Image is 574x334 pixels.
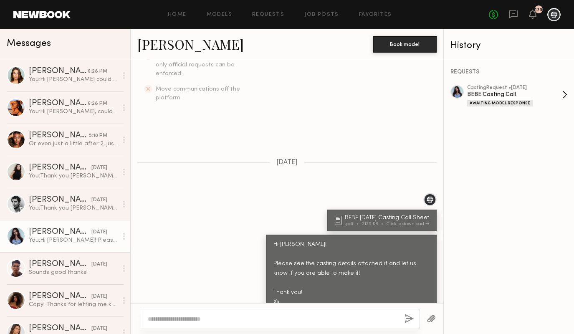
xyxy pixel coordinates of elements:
[29,140,118,148] div: Or even just a little after 2, just to accommodate me coming from another booking that morning. I...
[29,99,88,108] div: [PERSON_NAME]
[29,324,91,333] div: [PERSON_NAME]
[535,8,543,12] div: 179
[29,196,91,204] div: [PERSON_NAME]
[29,67,88,76] div: [PERSON_NAME]
[29,204,118,212] div: You: Thank you [PERSON_NAME]!
[29,132,89,140] div: [PERSON_NAME]
[91,196,107,204] div: [DATE]
[467,85,562,91] div: casting Request • [DATE]
[91,293,107,301] div: [DATE]
[345,215,432,221] div: BEBE [DATE] Casting Call Sheet
[29,292,91,301] div: [PERSON_NAME]
[29,172,118,180] div: You: Thank you [PERSON_NAME]! We were glad to have you back again. Have a lovely weekend!
[89,132,107,140] div: 5:10 PM
[362,222,387,226] div: 217.9 KB
[467,91,562,99] div: BEBE Casting Call
[91,164,107,172] div: [DATE]
[207,12,232,18] a: Models
[252,12,284,18] a: Requests
[29,76,118,83] div: You: Hi [PERSON_NAME] could you actually come by at 2pm? you'd be at our studio for about 30 minu...
[387,222,429,226] div: Click to download
[273,240,429,307] div: Hi [PERSON_NAME]! Please see the casting details attached if and let us know if you are able to m...
[29,108,118,116] div: You: Hi [PERSON_NAME], could you actually come by at 2:30pm? you'd be at our studio for about 30 ...
[88,100,107,108] div: 6:28 PM
[29,164,91,172] div: [PERSON_NAME]
[29,260,91,268] div: [PERSON_NAME]
[359,12,392,18] a: Favorites
[91,228,107,236] div: [DATE]
[91,261,107,268] div: [DATE]
[450,69,567,75] div: REQUESTS
[373,36,437,53] button: Book model
[373,40,437,47] a: Book model
[29,228,91,236] div: [PERSON_NAME]
[168,12,187,18] a: Home
[29,236,118,244] div: You: Hi [PERSON_NAME]! Please see the casting details attached if and let us know if you are able...
[137,35,244,53] a: [PERSON_NAME]
[91,325,107,333] div: [DATE]
[304,12,339,18] a: Job Posts
[467,85,567,106] a: castingRequest •[DATE]BEBE Casting CallAwaiting Model Response
[29,301,118,309] div: Copy! Thanks for letting me know
[88,68,107,76] div: 6:28 PM
[29,268,118,276] div: Sounds good thanks!
[467,100,533,106] div: Awaiting Model Response
[450,41,567,51] div: History
[335,215,432,226] a: BEBE [DATE] Casting Call Sheet.pdf217.9 KBClick to download
[156,53,261,76] span: Expect verbal commitments to hold - only official requests can be enforced.
[276,159,298,166] span: [DATE]
[156,86,240,101] span: Move communications off the platform.
[7,39,51,48] span: Messages
[345,222,362,226] div: .pdf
